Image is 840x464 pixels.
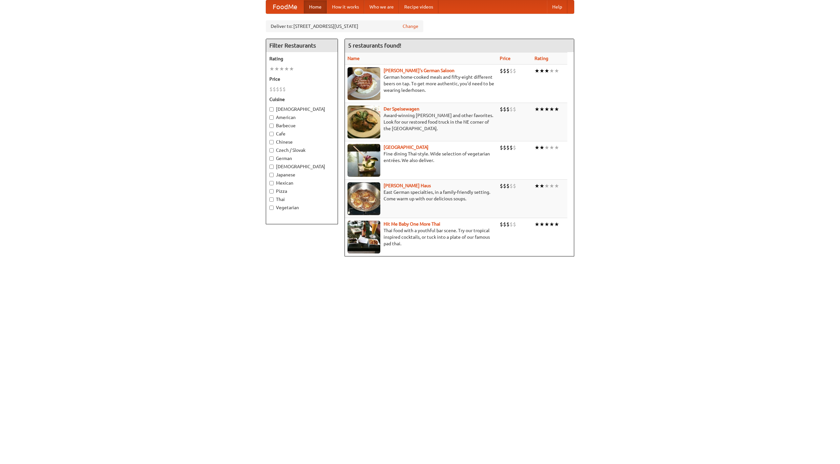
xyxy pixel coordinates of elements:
li: $ [510,221,513,228]
input: German [269,156,274,161]
a: Home [304,0,327,13]
p: German home-cooked meals and fifty-eight different beers on tap. To get more authentic, you'd nee... [347,74,494,93]
a: Name [347,56,360,61]
img: esthers.jpg [347,67,380,100]
li: $ [506,144,510,151]
label: Pizza [269,188,334,194]
input: Barbecue [269,124,274,128]
a: Recipe videos [399,0,438,13]
li: ★ [554,144,559,151]
li: $ [513,221,516,228]
label: Vegetarian [269,204,334,211]
label: Thai [269,196,334,203]
a: Who we are [364,0,399,13]
li: $ [513,182,516,190]
h4: Filter Restaurants [266,39,338,52]
h5: Rating [269,55,334,62]
li: ★ [549,67,554,74]
input: [DEMOGRAPHIC_DATA] [269,107,274,111]
input: Mexican [269,181,274,185]
input: Pizza [269,189,274,193]
p: Thai food with a youthful bar scene. Try our tropical inspired cocktails, or tuck into a plate of... [347,227,494,247]
li: $ [500,144,503,151]
li: $ [503,106,506,113]
label: Chinese [269,139,334,145]
input: Cafe [269,132,274,136]
a: Price [500,56,511,61]
li: $ [506,106,510,113]
li: ★ [549,182,554,190]
label: [DEMOGRAPHIC_DATA] [269,163,334,170]
li: ★ [544,144,549,151]
label: Barbecue [269,122,334,129]
img: babythai.jpg [347,221,380,253]
a: [PERSON_NAME]'s German Saloon [384,68,454,73]
li: ★ [554,67,559,74]
li: $ [513,67,516,74]
li: ★ [544,67,549,74]
p: Fine dining Thai-style. Wide selection of vegetarian entrées. We also deliver. [347,151,494,164]
a: Der Speisewagen [384,106,419,111]
a: [GEOGRAPHIC_DATA] [384,145,429,150]
li: $ [503,221,506,228]
li: $ [276,86,279,93]
label: German [269,155,334,162]
input: [DEMOGRAPHIC_DATA] [269,165,274,169]
a: Help [547,0,567,13]
li: ★ [274,65,279,72]
li: $ [503,67,506,74]
p: Award-winning [PERSON_NAME] and other favorites. Look for our restored food truck in the NE corne... [347,112,494,132]
label: [DEMOGRAPHIC_DATA] [269,106,334,112]
a: FoodMe [266,0,304,13]
li: $ [500,106,503,113]
li: ★ [535,182,539,190]
input: Chinese [269,140,274,144]
a: Change [403,23,418,30]
li: $ [273,86,276,93]
input: Japanese [269,173,274,177]
li: $ [506,67,510,74]
label: Cafe [269,131,334,137]
label: Czech / Slovak [269,147,334,153]
div: Deliver to: [STREET_ADDRESS][US_STATE] [266,20,423,32]
li: ★ [539,144,544,151]
ng-pluralize: 5 restaurants found! [348,42,401,49]
li: ★ [544,221,549,228]
li: ★ [544,182,549,190]
input: American [269,115,274,120]
li: ★ [544,106,549,113]
label: Japanese [269,171,334,178]
li: ★ [539,221,544,228]
h5: Price [269,76,334,82]
li: ★ [289,65,294,72]
b: [PERSON_NAME] Haus [384,183,431,188]
li: $ [510,144,513,151]
li: ★ [535,221,539,228]
h5: Cuisine [269,96,334,103]
li: $ [500,182,503,190]
li: $ [513,144,516,151]
li: ★ [535,144,539,151]
li: $ [510,106,513,113]
input: Czech / Slovak [269,148,274,152]
li: $ [269,86,273,93]
p: East German specialties, in a family-friendly setting. Come warm up with our delicious soups. [347,189,494,202]
li: $ [283,86,286,93]
li: $ [506,182,510,190]
li: ★ [549,221,554,228]
input: Vegetarian [269,206,274,210]
li: ★ [284,65,289,72]
li: ★ [549,106,554,113]
li: $ [510,67,513,74]
li: ★ [539,67,544,74]
label: American [269,114,334,121]
li: ★ [539,182,544,190]
b: Hit Me Baby One More Thai [384,221,440,227]
li: ★ [535,67,539,74]
img: speisewagen.jpg [347,106,380,138]
input: Thai [269,197,274,202]
li: $ [500,67,503,74]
